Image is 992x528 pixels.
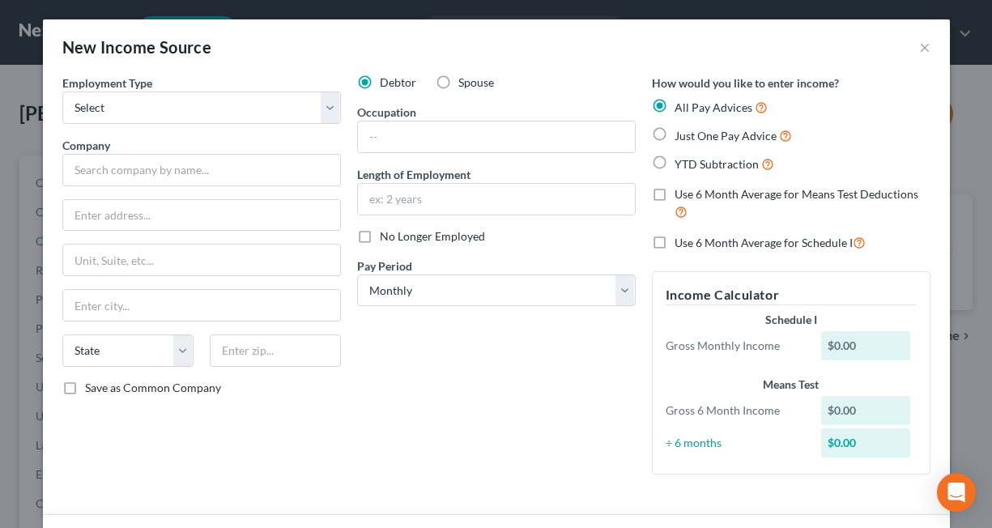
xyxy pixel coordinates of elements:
div: Means Test [666,377,917,393]
label: How would you like to enter income? [652,75,839,92]
label: Length of Employment [357,166,470,183]
input: Search company by name... [62,154,341,186]
span: Debtor [380,75,416,89]
span: All Pay Advices [675,100,752,114]
label: Occupation [357,104,416,121]
div: New Income Source [62,36,212,58]
span: Save as Common Company [85,381,221,394]
span: No Longer Employed [380,229,485,243]
input: Unit, Suite, etc... [63,245,340,275]
button: × [919,37,930,57]
div: $0.00 [821,428,910,458]
div: Open Intercom Messenger [937,473,976,512]
span: Employment Type [62,76,152,90]
input: Enter city... [63,290,340,321]
div: Schedule I [666,312,917,328]
div: Gross Monthly Income [658,338,814,354]
input: Enter address... [63,200,340,231]
span: Spouse [458,75,494,89]
div: Gross 6 Month Income [658,402,814,419]
span: Pay Period [357,259,412,273]
div: $0.00 [821,331,910,360]
input: -- [358,121,635,152]
span: YTD Subtraction [675,157,759,171]
span: Use 6 Month Average for Schedule I [675,236,853,249]
span: Just One Pay Advice [675,129,777,143]
span: Use 6 Month Average for Means Test Deductions [675,187,918,201]
h5: Income Calculator [666,285,917,305]
span: Company [62,138,110,152]
input: ex: 2 years [358,184,635,215]
div: $0.00 [821,396,910,425]
input: Enter zip... [210,334,341,367]
div: ÷ 6 months [658,435,814,451]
